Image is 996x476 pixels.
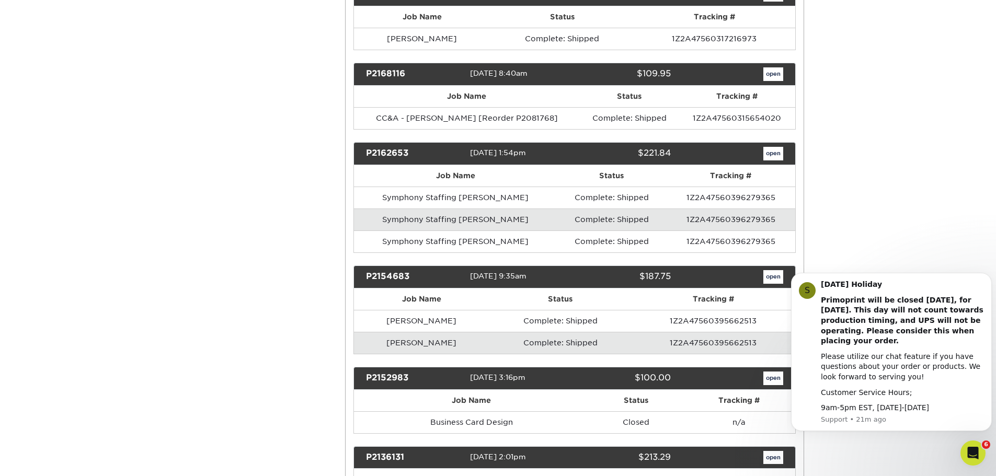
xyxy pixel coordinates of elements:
[354,332,489,354] td: [PERSON_NAME]
[567,371,679,385] div: $100.00
[580,86,679,107] th: Status
[354,6,490,28] th: Job Name
[470,148,526,157] span: [DATE] 1:54pm
[982,440,990,449] span: 6
[489,332,632,354] td: Complete: Shipped
[679,86,795,107] th: Tracking #
[470,69,528,77] span: [DATE] 8:40am
[557,165,667,187] th: Status
[667,230,795,252] td: 1Z2A47560396279365
[589,390,683,411] th: Status
[567,147,679,160] div: $221.84
[763,147,783,160] a: open
[489,310,632,332] td: Complete: Shipped
[470,452,526,461] span: [DATE] 2:01pm
[679,107,795,129] td: 1Z2A47560315654020
[580,107,679,129] td: Complete: Shipped
[470,272,526,280] span: [DATE] 9:35am
[354,288,489,310] th: Job Name
[683,390,795,411] th: Tracking #
[354,165,557,187] th: Job Name
[589,411,683,433] td: Closed
[358,270,470,284] div: P2154683
[354,86,580,107] th: Job Name
[470,373,525,381] span: [DATE] 3:16pm
[354,230,557,252] td: Symphony Staffing [PERSON_NAME]
[358,371,470,385] div: P2152983
[763,270,783,284] a: open
[667,165,795,187] th: Tracking #
[567,67,679,81] div: $109.95
[667,208,795,230] td: 1Z2A47560396279365
[632,288,795,310] th: Tracking #
[354,107,580,129] td: CC&A - [PERSON_NAME] [Reorder P2081768]
[354,411,589,433] td: Business Card Design
[960,440,986,466] iframe: Intercom live chat
[490,6,634,28] th: Status
[489,288,632,310] th: Status
[354,208,557,230] td: Symphony Staffing [PERSON_NAME]
[634,6,795,28] th: Tracking #
[354,28,490,50] td: [PERSON_NAME]
[763,371,783,385] a: open
[358,147,470,160] div: P2162653
[763,67,783,81] a: open
[567,270,679,284] div: $187.75
[490,28,634,50] td: Complete: Shipped
[632,310,795,332] td: 1Z2A47560395662513
[557,230,667,252] td: Complete: Shipped
[557,208,667,230] td: Complete: Shipped
[354,310,489,332] td: [PERSON_NAME]
[667,187,795,208] td: 1Z2A47560396279365
[567,451,679,465] div: $213.29
[634,28,795,50] td: 1Z2A47560317216973
[557,187,667,208] td: Complete: Shipped
[354,187,557,208] td: Symphony Staffing [PERSON_NAME]
[787,257,996,448] iframe: Intercom notifications message
[632,332,795,354] td: 1Z2A47560395662513
[354,390,589,411] th: Job Name
[683,411,795,433] td: n/a
[3,444,89,472] iframe: Google Customer Reviews
[763,451,783,465] a: open
[358,451,470,465] div: P2136131
[358,67,470,81] div: P2168116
